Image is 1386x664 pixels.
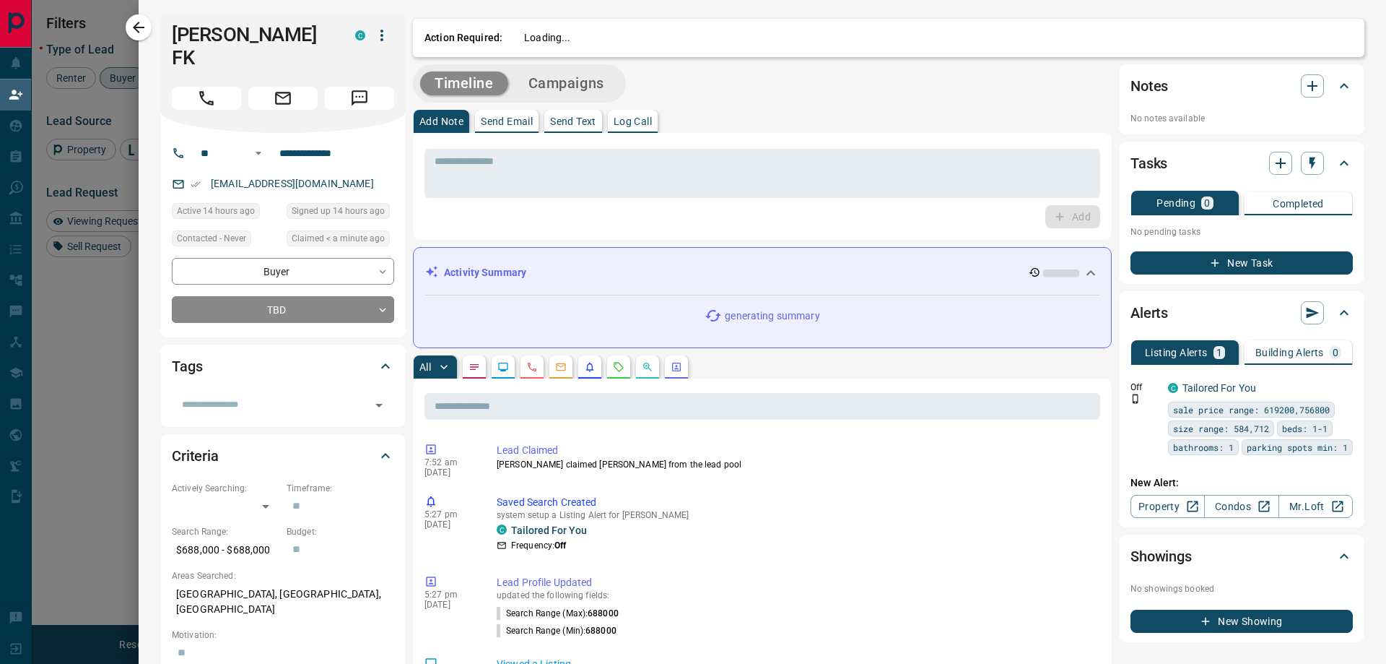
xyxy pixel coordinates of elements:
[1255,348,1324,358] p: Building Alerts
[177,231,246,246] span: Contacted - Never
[1156,198,1195,208] p: Pending
[1173,440,1234,454] span: bathrooms: 1
[424,30,502,46] p: Action Required:
[1130,545,1192,568] h2: Showings
[1182,382,1256,394] a: Tailored For You
[497,443,1094,458] p: Lead Claimed
[424,519,475,530] p: [DATE]
[420,72,508,95] button: Timeline
[1173,402,1330,417] span: sale price range: 619200,756800
[287,230,394,251] div: Tue Aug 19 2025
[497,510,1094,520] p: system setup a Listing Alert for [PERSON_NAME]
[1282,421,1328,436] span: beds: 1-1
[1130,146,1353,181] div: Tasks
[172,482,279,495] p: Actively Searching:
[172,569,394,582] p: Areas Searched:
[555,361,567,373] svg: Emails
[613,361,624,373] svg: Requests
[1130,582,1353,595] p: No showings booked
[1333,348,1338,358] p: 0
[444,265,526,280] p: Activity Summary
[497,607,619,620] p: Search Range (Max) :
[497,590,1094,600] p: updated the following fields:
[1130,251,1353,275] button: New Task
[325,87,394,110] span: Message
[642,361,653,373] svg: Opportunities
[497,624,616,637] p: Search Range (Min) :
[369,395,389,415] button: Open
[419,362,431,372] p: All
[172,582,394,621] p: [GEOGRAPHIC_DATA], [GEOGRAPHIC_DATA], [GEOGRAPHIC_DATA]
[172,629,394,642] p: Motivation:
[588,608,619,618] span: 688000
[1130,381,1159,394] p: Off
[1130,394,1141,404] svg: Push Notification Only
[1168,383,1178,393] div: condos.ca
[481,116,533,126] p: Send Email
[550,116,596,126] p: Send Text
[1130,74,1168,98] h2: Notes
[497,575,1094,590] p: Lead Profile Updated
[1130,475,1353,491] p: New Alert:
[172,538,279,562] p: $688,000 - $688,000
[497,495,1094,510] p: Saved Search Created
[172,203,279,223] div: Mon Aug 18 2025
[292,204,385,218] span: Signed up 14 hours ago
[524,30,1353,46] p: Loading...
[1130,296,1353,330] div: Alerts
[671,361,682,373] svg: Agent Actions
[511,525,587,536] a: Tailored For You
[725,309,819,324] p: generating summary
[172,349,394,384] div: Tags
[497,525,507,535] div: condos.ca
[497,361,509,373] svg: Lead Browsing Activity
[419,116,463,126] p: Add Note
[1130,301,1168,324] h2: Alerts
[191,179,201,189] svg: Email Verified
[355,30,365,40] div: condos.ca
[172,87,241,110] span: Call
[177,204,255,218] span: Active 14 hours ago
[468,361,480,373] svg: Notes
[1216,348,1222,358] p: 1
[287,203,394,223] div: Mon Aug 18 2025
[1145,348,1208,358] p: Listing Alerts
[497,458,1094,471] p: [PERSON_NAME] claimed [PERSON_NAME] from the lead pool
[287,525,394,538] p: Budget:
[1130,152,1167,175] h2: Tasks
[1278,495,1353,518] a: Mr.Loft
[172,355,202,378] h2: Tags
[1130,221,1353,243] p: No pending tasks
[1130,610,1353,633] button: New Showing
[1130,539,1353,574] div: Showings
[511,539,566,552] p: Frequency:
[1173,421,1269,436] span: size range: 584,712
[1130,495,1205,518] a: Property
[526,361,538,373] svg: Calls
[554,540,566,551] strong: Off
[424,509,475,519] p: 5:27 pm
[1204,495,1278,518] a: Condos
[172,258,394,285] div: Buyer
[250,145,267,162] button: Open
[424,600,475,610] p: [DATE]
[614,116,652,126] p: Log Call
[172,296,394,323] div: TBD
[172,439,394,473] div: Criteria
[425,259,1099,286] div: Activity Summary
[211,178,374,189] a: [EMAIL_ADDRESS][DOMAIN_NAME]
[514,72,619,95] button: Campaigns
[1247,440,1348,454] span: parking spots min: 1
[1273,199,1324,209] p: Completed
[172,23,334,69] h1: [PERSON_NAME] FK
[585,626,616,636] span: 688000
[287,482,394,495] p: Timeframe:
[584,361,596,373] svg: Listing Alerts
[248,87,318,110] span: Email
[1130,112,1353,125] p: No notes available
[172,525,279,538] p: Search Range:
[172,444,219,467] h2: Criteria
[1130,69,1353,103] div: Notes
[1204,198,1210,208] p: 0
[424,457,475,467] p: 7:52 am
